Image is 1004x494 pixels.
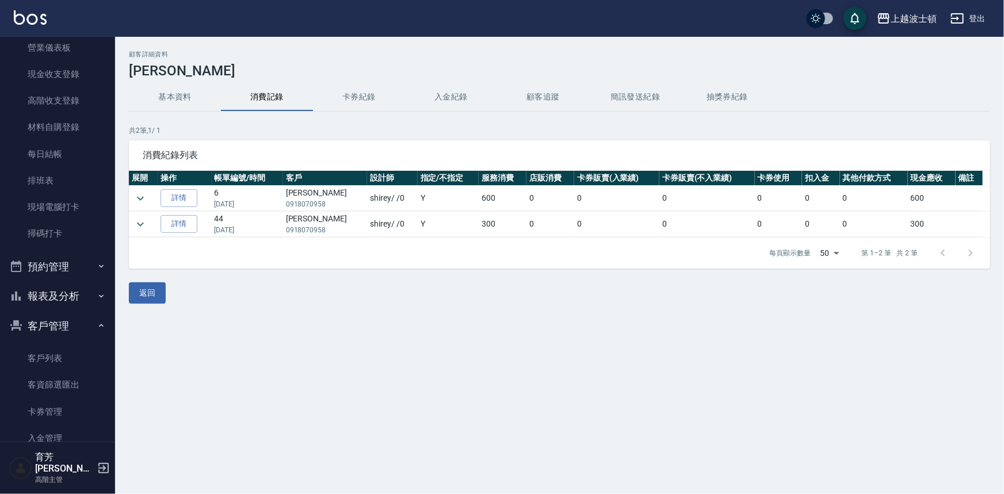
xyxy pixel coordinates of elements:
[526,212,574,237] td: 0
[755,212,803,237] td: 0
[212,186,283,211] td: 6
[313,83,405,111] button: 卡券紀錄
[215,225,280,235] p: [DATE]
[479,212,526,237] td: 300
[5,194,110,220] a: 現場電腦打卡
[5,61,110,87] a: 現金收支登錄
[816,238,843,269] div: 50
[5,252,110,282] button: 預約管理
[418,171,479,186] th: 指定/不指定
[946,8,990,29] button: 登出
[5,220,110,247] a: 掃碼打卡
[5,372,110,398] a: 客資篩選匯出
[802,171,839,186] th: 扣入金
[129,171,158,186] th: 展開
[158,171,211,186] th: 操作
[129,83,221,111] button: 基本資料
[283,212,367,237] td: [PERSON_NAME]
[908,212,956,237] td: 300
[367,171,418,186] th: 設計師
[862,248,918,258] p: 第 1–2 筆 共 2 筆
[574,171,659,186] th: 卡券販賣(入業績)
[574,186,659,211] td: 0
[129,282,166,304] button: 返回
[129,125,990,136] p: 共 2 筆, 1 / 1
[840,186,908,211] td: 0
[35,474,94,485] p: 高階主管
[9,457,32,480] img: Person
[5,114,110,140] a: 材料自購登錄
[891,12,937,26] div: 上越波士頓
[132,216,149,233] button: expand row
[286,199,364,209] p: 0918070958
[215,199,280,209] p: [DATE]
[367,186,418,211] td: shirey / /0
[5,35,110,61] a: 營業儀表板
[479,186,526,211] td: 600
[286,225,364,235] p: 0918070958
[418,186,479,211] td: Y
[5,87,110,114] a: 高階收支登錄
[770,248,811,258] p: 每頁顯示數量
[212,171,283,186] th: 帳單編號/時間
[5,425,110,451] a: 入金管理
[5,281,110,311] button: 報表及分析
[908,186,956,211] td: 600
[589,83,681,111] button: 簡訊發送紀錄
[908,171,956,186] th: 現金應收
[283,171,367,186] th: 客戶
[405,83,497,111] button: 入金紀錄
[5,345,110,372] a: 客戶列表
[283,186,367,211] td: [PERSON_NAME]
[840,171,908,186] th: 其他付款方式
[802,212,839,237] td: 0
[497,83,589,111] button: 顧客追蹤
[161,189,197,207] a: 詳情
[35,451,94,474] h5: 育芳[PERSON_NAME]
[212,212,283,237] td: 44
[132,190,149,207] button: expand row
[843,7,866,30] button: save
[574,212,659,237] td: 0
[161,215,197,233] a: 詳情
[755,171,803,186] th: 卡券使用
[5,311,110,341] button: 客戶管理
[479,171,526,186] th: 服務消費
[14,10,47,25] img: Logo
[367,212,418,237] td: shirey / /0
[143,150,976,161] span: 消費紀錄列表
[840,212,908,237] td: 0
[755,186,803,211] td: 0
[129,63,990,79] h3: [PERSON_NAME]
[659,186,755,211] td: 0
[418,212,479,237] td: Y
[5,141,110,167] a: 每日結帳
[129,51,990,58] h2: 顧客詳細資料
[681,83,773,111] button: 抽獎券紀錄
[802,186,839,211] td: 0
[526,171,574,186] th: 店販消費
[659,171,755,186] th: 卡券販賣(不入業績)
[221,83,313,111] button: 消費記錄
[659,212,755,237] td: 0
[956,171,983,186] th: 備註
[526,186,574,211] td: 0
[5,399,110,425] a: 卡券管理
[872,7,941,30] button: 上越波士頓
[5,167,110,194] a: 排班表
